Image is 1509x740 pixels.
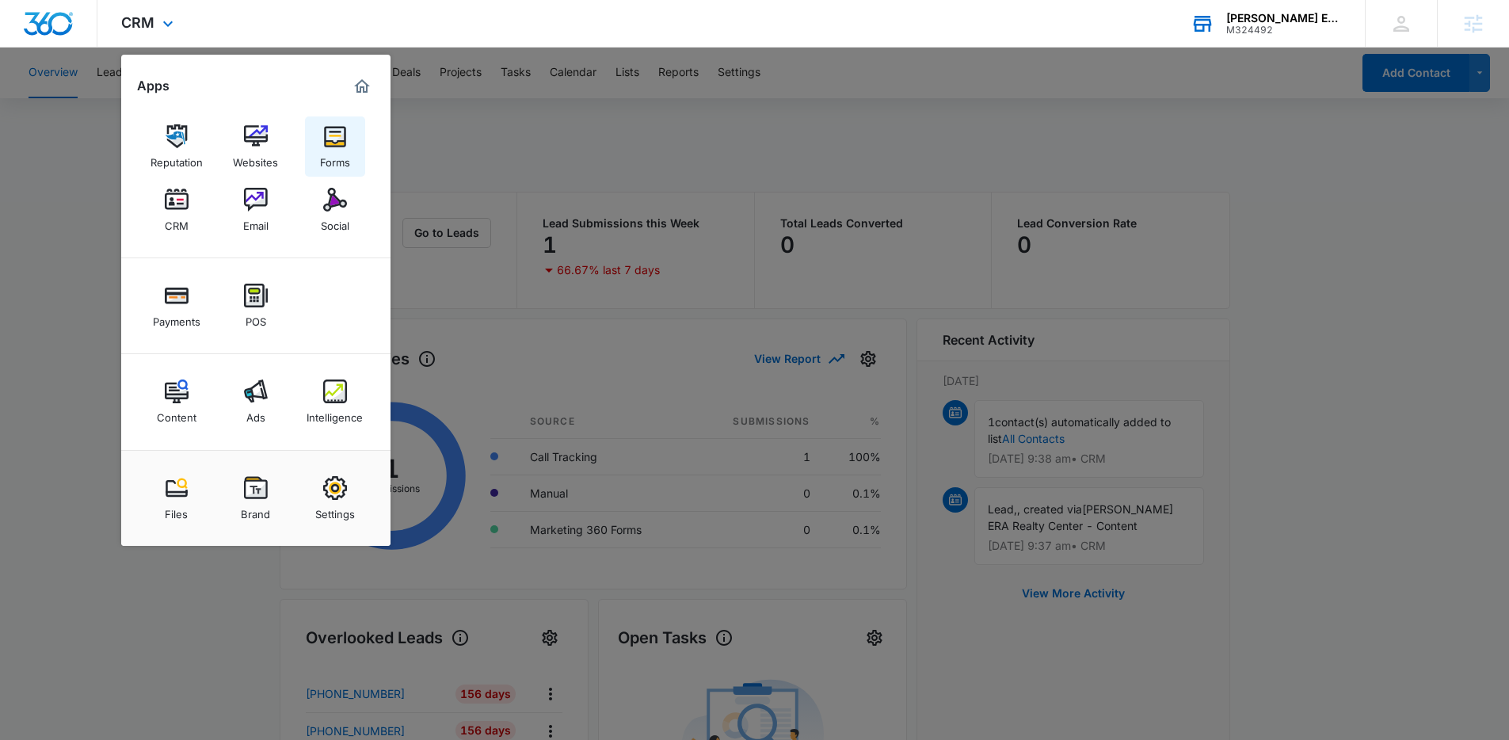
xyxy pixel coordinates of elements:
div: Payments [153,307,200,328]
a: Email [226,180,286,240]
div: Forms [320,148,350,169]
div: Settings [315,500,355,521]
h2: Apps [137,78,170,93]
div: POS [246,307,266,328]
div: Intelligence [307,403,363,424]
div: Content [157,403,196,424]
a: POS [226,276,286,336]
div: Reputation [151,148,203,169]
span: CRM [121,14,154,31]
div: Files [165,500,188,521]
a: Social [305,180,365,240]
a: Brand [226,468,286,528]
a: Forms [305,116,365,177]
div: Social [321,212,349,232]
a: Reputation [147,116,207,177]
a: Settings [305,468,365,528]
a: CRM [147,180,207,240]
a: Content [147,372,207,432]
div: Websites [233,148,278,169]
a: Marketing 360® Dashboard [349,74,375,99]
a: Intelligence [305,372,365,432]
div: Ads [246,403,265,424]
a: Files [147,468,207,528]
div: account id [1226,25,1342,36]
div: Brand [241,500,270,521]
div: Email [243,212,269,232]
a: Payments [147,276,207,336]
div: CRM [165,212,189,232]
a: Ads [226,372,286,432]
div: account name [1226,12,1342,25]
a: Websites [226,116,286,177]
